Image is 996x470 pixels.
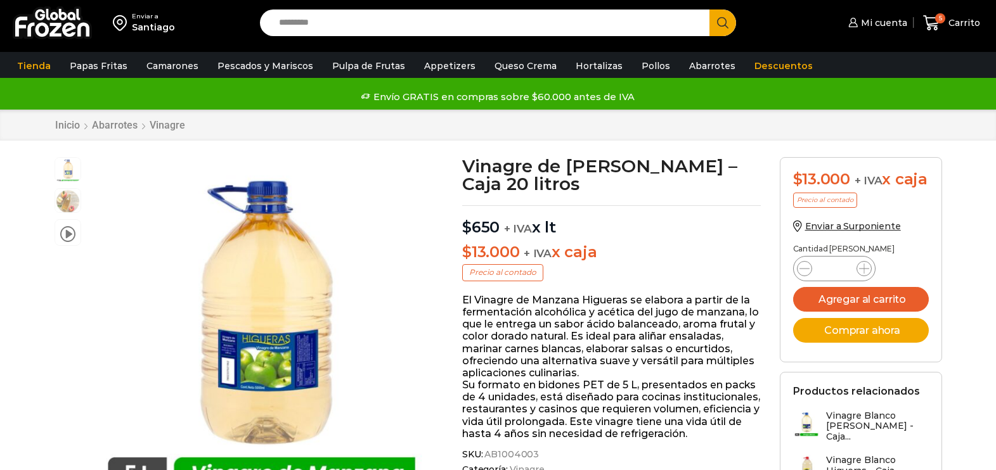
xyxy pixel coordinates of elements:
nav: Breadcrumb [55,119,186,131]
div: x caja [793,170,929,189]
span: $ [793,170,803,188]
p: x lt [462,205,761,237]
a: Inicio [55,119,81,131]
span: vinagre de manzana [55,189,81,214]
a: Vinagre Blanco [PERSON_NAME] - Caja... [793,410,929,448]
p: El Vinagre de Manzana Higueras se elabora a partir de la fermentación alcohólica y acética del ju... [462,294,761,440]
a: Abarrotes [683,54,742,78]
span: + IVA [524,247,552,260]
a: Pulpa de Frutas [326,54,411,78]
p: Precio al contado [793,193,857,208]
span: + IVA [504,222,532,235]
span: vinagre manzana higueras [55,158,81,183]
a: Queso Crema [488,54,563,78]
span: Carrito [945,16,980,29]
p: Cantidad [PERSON_NAME] [793,245,929,253]
a: Camarones [140,54,205,78]
input: Product quantity [822,260,846,277]
a: Pescados y Mariscos [211,54,320,78]
a: Abarrotes [91,119,138,131]
a: Appetizers [418,54,482,78]
div: Santiago [132,21,175,34]
a: Mi cuenta [845,10,907,35]
span: Mi cuenta [858,16,907,29]
button: Search button [709,10,736,36]
a: Hortalizas [569,54,629,78]
a: 5 Carrito [920,8,983,38]
button: Comprar ahora [793,318,929,343]
span: 5 [935,13,945,23]
span: AB1004003 [482,449,539,460]
a: Descuentos [748,54,819,78]
p: Precio al contado [462,264,543,281]
bdi: 13.000 [462,243,519,261]
span: $ [462,218,472,236]
span: Enviar a Surponiente [805,220,901,232]
a: Papas Fritas [63,54,134,78]
bdi: 13.000 [793,170,850,188]
span: SKU: [462,449,761,460]
img: address-field-icon.svg [113,12,132,34]
div: Enviar a [132,12,175,21]
h3: Vinagre Blanco [PERSON_NAME] - Caja... [826,410,929,442]
a: Pollos [635,54,676,78]
a: Enviar a Surponiente [793,220,901,232]
h1: Vinagre de [PERSON_NAME] – Caja 20 litros [462,157,761,193]
p: x caja [462,243,761,262]
a: Vinagre [149,119,186,131]
bdi: 650 [462,218,500,236]
h2: Productos relacionados [793,385,920,397]
button: Agregar al carrito [793,287,929,312]
span: $ [462,243,472,261]
span: + IVA [855,174,883,187]
a: Tienda [11,54,57,78]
